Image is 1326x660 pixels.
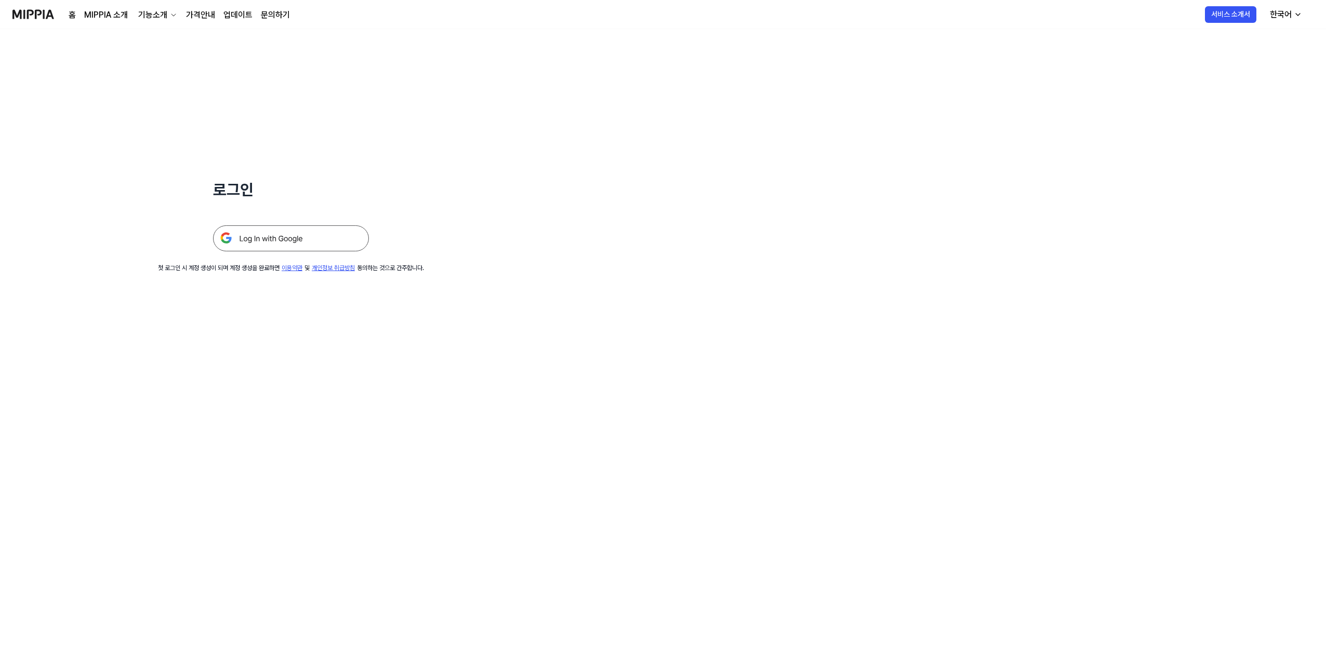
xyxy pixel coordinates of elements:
h1: 로그인 [213,179,369,200]
a: 문의하기 [261,9,290,21]
button: 한국어 [1262,4,1308,25]
img: 구글 로그인 버튼 [213,225,369,251]
a: 가격안내 [186,9,215,21]
a: 홈 [69,9,76,21]
a: 개인정보 취급방침 [312,264,355,272]
a: 업데이트 [223,9,253,21]
div: 기능소개 [136,9,169,21]
div: 한국어 [1268,8,1294,21]
button: 기능소개 [136,9,178,21]
a: MIPPIA 소개 [84,9,128,21]
button: 서비스 소개서 [1205,6,1256,23]
a: 이용약관 [282,264,302,272]
div: 첫 로그인 시 계정 생성이 되며 계정 생성을 완료하면 및 동의하는 것으로 간주합니다. [158,264,424,273]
